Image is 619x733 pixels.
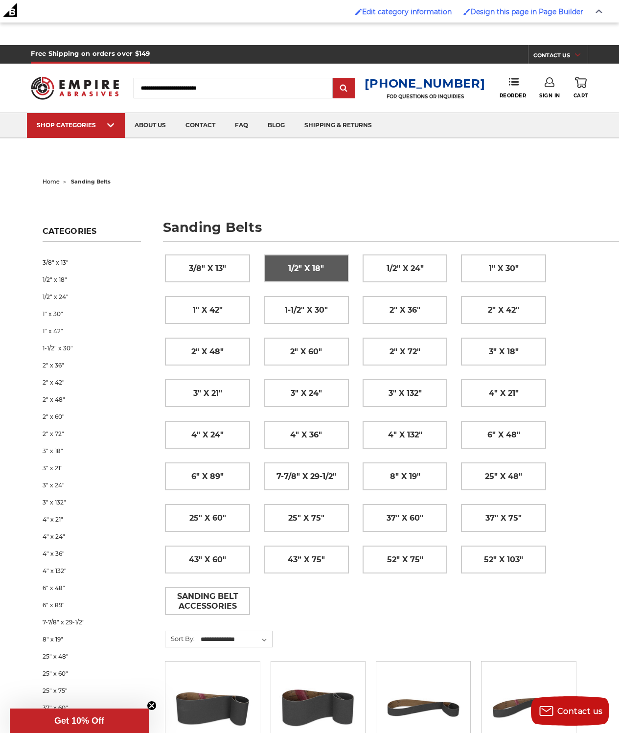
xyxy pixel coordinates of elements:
[363,463,447,490] a: 8" x 19"
[165,421,250,448] a: 4" x 24"
[191,344,224,360] span: 2" x 48"
[363,380,447,407] a: 3" x 132"
[290,344,322,360] span: 2" x 60"
[387,510,423,527] span: 37" x 60"
[387,260,424,277] span: 1/2" x 24"
[264,338,348,365] a: 2" x 60"
[43,227,141,242] h5: Categories
[500,92,527,99] span: Reorder
[43,562,141,579] a: 4" x 132"
[489,260,519,277] span: 1" x 30"
[43,648,141,665] a: 25" x 48"
[264,504,348,531] a: 25" x 75"
[71,178,111,185] span: sanding belts
[596,9,602,14] img: Close Admin Bar
[295,113,382,138] a: shipping & returns
[189,551,226,568] span: 43" x 60"
[43,408,141,425] a: 2" x 60"
[43,178,60,185] a: home
[461,421,546,448] a: 6" x 48"
[43,442,141,459] a: 3" x 18"
[43,665,141,682] a: 25" x 60"
[461,546,546,573] a: 52" x 103"
[43,579,141,596] a: 6" x 48"
[365,76,485,91] a: [PHONE_NUMBER]
[291,385,322,402] span: 3" x 24"
[31,71,118,105] img: Empire Abrasives
[43,374,141,391] a: 2" x 42"
[389,385,422,402] span: 3" x 132"
[264,421,348,448] a: 4" x 36"
[43,682,141,699] a: 25" x 75"
[43,322,141,340] a: 1" x 42"
[573,92,588,99] span: Cart
[43,477,141,494] a: 3" x 24"
[388,427,422,443] span: 4" x 132"
[43,614,141,631] a: 7-7/8" x 29-1/2"
[199,632,272,647] select: Sort By:
[166,588,249,615] span: Sanding Belt Accessories
[285,302,328,319] span: 1-1/2" x 30"
[488,302,519,319] span: 2" x 42"
[193,385,222,402] span: 3" x 21"
[43,459,141,477] a: 3" x 21"
[165,631,195,646] label: Sort By:
[533,50,588,64] a: CONTACT US
[463,8,470,15] img: Enabled brush for page builder edit.
[365,93,485,100] p: FOR QUESTIONS OR INQUIRIES
[264,255,348,282] a: 1/2" x 18"
[387,551,423,568] span: 52" x 75"
[43,254,141,271] a: 3/8" x 13"
[258,113,295,138] a: blog
[54,716,104,726] span: Get 10% Off
[363,297,447,323] a: 2" x 36"
[489,385,519,402] span: 4" x 21"
[390,344,420,360] span: 2" x 72"
[165,546,250,573] a: 43" x 60"
[288,510,324,527] span: 25" x 75"
[461,504,546,531] a: 37" x 75"
[43,545,141,562] a: 4" x 36"
[363,255,447,282] a: 1/2" x 24"
[363,546,447,573] a: 52" x 75"
[43,699,141,716] a: 37" x 60"
[165,338,250,365] a: 2" x 48"
[147,701,157,710] button: Close teaser
[334,79,354,98] input: Submit
[165,380,250,407] a: 3" x 21"
[573,77,588,99] a: Cart
[176,113,225,138] a: contact
[43,596,141,614] a: 6" x 89"
[363,421,447,448] a: 4" x 132"
[485,510,522,527] span: 37" x 75"
[125,113,176,138] a: about us
[37,121,115,129] div: SHOP CATEGORIES
[557,707,603,716] span: Contact us
[362,7,452,16] span: Edit category information
[165,297,250,323] a: 1" x 42"
[461,255,546,282] a: 1" x 30"
[485,468,522,485] span: 25" x 48"
[539,92,560,99] span: Sign In
[288,260,324,277] span: 1/2" x 18"
[43,631,141,648] a: 8" x 19"
[461,297,546,323] a: 2" x 42"
[43,494,141,511] a: 3" x 132"
[43,391,141,408] a: 2" x 48"
[461,338,546,365] a: 3" x 18"
[355,8,362,15] img: Enabled brush for category edit
[363,338,447,365] a: 2" x 72"
[165,588,250,615] a: Sanding Belt Accessories
[193,302,223,319] span: 1" x 42"
[288,551,325,568] span: 43” x 75"
[189,510,226,527] span: 25" x 60"
[264,546,348,573] a: 43” x 75"
[461,463,546,490] a: 25" x 48"
[189,260,226,277] span: 3/8" x 13"
[165,463,250,490] a: 6" x 89"
[487,427,520,443] span: 6" x 48"
[459,2,588,21] a: Enabled brush for page builder edit. Design this page in Page Builder
[461,380,546,407] a: 4" x 21"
